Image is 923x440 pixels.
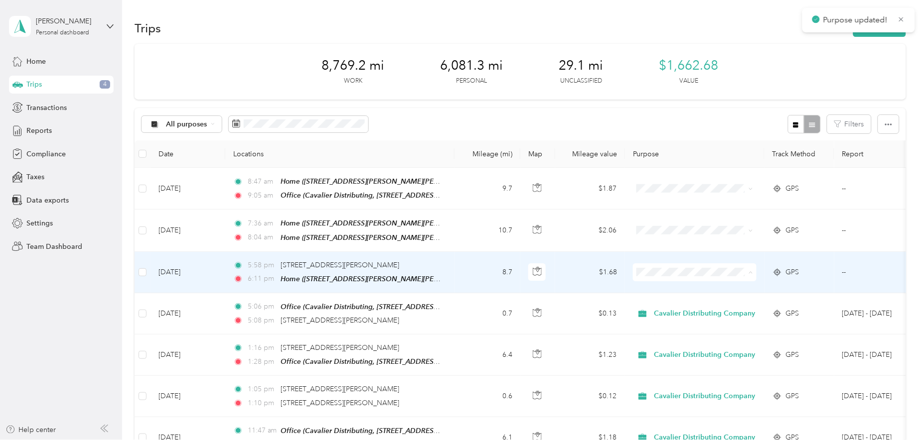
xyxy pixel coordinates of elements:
[560,77,602,86] p: Unclassified
[555,140,625,168] th: Mileage value
[786,225,799,236] span: GPS
[555,252,625,293] td: $1.68
[281,261,399,269] span: [STREET_ADDRESS][PERSON_NAME]
[455,168,520,210] td: 9.7
[654,391,755,402] span: Cavalier Distributing Company
[786,308,799,319] span: GPS
[659,58,719,74] span: $1,662.68
[151,293,225,334] td: [DATE]
[36,16,98,26] div: [PERSON_NAME]
[248,301,276,312] span: 5:06 pm
[135,23,161,33] h1: Trips
[322,58,385,74] span: 8,769.2 mi
[555,293,625,334] td: $0.13
[281,233,481,242] span: Home ([STREET_ADDRESS][PERSON_NAME][PERSON_NAME])
[151,334,225,376] td: [DATE]
[455,334,520,376] td: 6.4
[555,334,625,376] td: $1.23
[281,399,399,407] span: [STREET_ADDRESS][PERSON_NAME]
[151,252,225,293] td: [DATE]
[455,252,520,293] td: 8.7
[555,168,625,210] td: $1.87
[151,168,225,210] td: [DATE]
[281,219,481,227] span: Home ([STREET_ADDRESS][PERSON_NAME][PERSON_NAME])
[151,140,225,168] th: Date
[281,385,399,393] span: [STREET_ADDRESS][PERSON_NAME]
[26,149,66,159] span: Compliance
[867,384,923,440] iframe: Everlance-gr Chat Button Frame
[248,176,276,187] span: 8:47 am
[26,125,52,136] span: Reports
[625,140,765,168] th: Purpose
[441,58,503,74] span: 6,081.3 mi
[679,77,698,86] p: Value
[26,103,67,113] span: Transactions
[100,80,110,89] span: 4
[654,349,755,360] span: Cavalier Distributing Company
[151,376,225,417] td: [DATE]
[281,316,399,325] span: [STREET_ADDRESS][PERSON_NAME]
[765,140,834,168] th: Track Method
[555,376,625,417] td: $0.12
[455,293,520,334] td: 0.7
[26,218,53,228] span: Settings
[281,177,481,186] span: Home ([STREET_ADDRESS][PERSON_NAME][PERSON_NAME])
[26,172,44,182] span: Taxes
[248,398,276,409] span: 1:10 pm
[248,356,276,367] span: 1:28 pm
[151,210,225,251] td: [DATE]
[455,210,520,251] td: 10.7
[281,427,591,435] span: Office (Cavalier Distributing, [STREET_ADDRESS] , [GEOGRAPHIC_DATA], [GEOGRAPHIC_DATA])
[248,218,276,229] span: 7:36 am
[26,241,82,252] span: Team Dashboard
[281,275,481,283] span: Home ([STREET_ADDRESS][PERSON_NAME][PERSON_NAME])
[520,140,555,168] th: Map
[26,56,46,67] span: Home
[281,357,591,366] span: Office (Cavalier Distributing, [STREET_ADDRESS] , [GEOGRAPHIC_DATA], [GEOGRAPHIC_DATA])
[281,343,399,352] span: [STREET_ADDRESS][PERSON_NAME]
[823,14,890,26] p: Purpose updated!
[248,342,276,353] span: 1:16 pm
[248,190,276,201] span: 9:05 am
[248,425,276,436] span: 11:47 am
[555,210,625,251] td: $2.06
[281,191,591,200] span: Office (Cavalier Distributing, [STREET_ADDRESS] , [GEOGRAPHIC_DATA], [GEOGRAPHIC_DATA])
[786,349,799,360] span: GPS
[26,79,42,90] span: Trips
[248,384,276,395] span: 1:05 pm
[26,195,69,206] span: Data exports
[166,121,207,128] span: All purposes
[248,273,276,284] span: 6:11 pm
[457,77,487,86] p: Personal
[786,391,799,402] span: GPS
[248,315,276,326] span: 5:08 pm
[36,30,89,36] div: Personal dashboard
[786,267,799,278] span: GPS
[248,260,276,271] span: 5:58 pm
[559,58,604,74] span: 29.1 mi
[786,183,799,194] span: GPS
[5,425,56,435] button: Help center
[225,140,455,168] th: Locations
[344,77,362,86] p: Work
[827,115,871,133] button: Filters
[455,140,520,168] th: Mileage (mi)
[248,232,276,243] span: 8:04 am
[281,303,591,311] span: Office (Cavalier Distributing, [STREET_ADDRESS] , [GEOGRAPHIC_DATA], [GEOGRAPHIC_DATA])
[455,376,520,417] td: 0.6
